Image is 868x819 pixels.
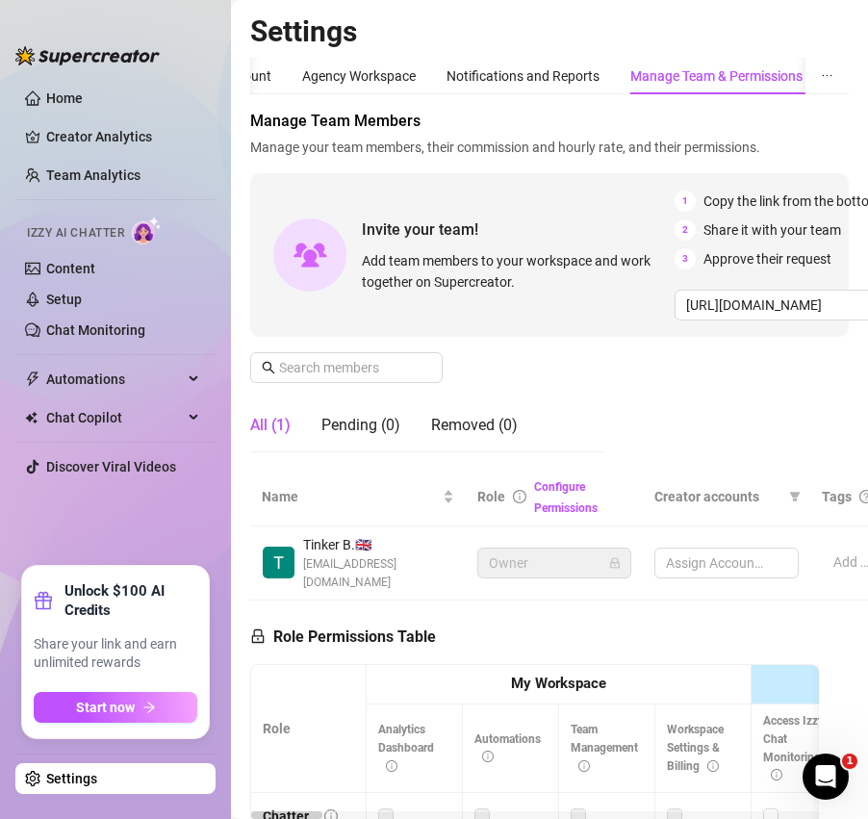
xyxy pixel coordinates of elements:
[46,771,97,786] a: Settings
[477,489,505,504] span: Role
[251,665,367,793] th: Role
[511,675,606,692] strong: My Workspace
[630,65,803,87] div: Manage Team & Permissions
[142,701,156,714] span: arrow-right
[27,224,124,243] span: Izzy AI Chatter
[46,261,95,276] a: Content
[250,628,266,644] span: lock
[513,490,526,503] span: info-circle
[34,591,53,610] span: gift
[46,121,200,152] a: Creator Analytics
[15,46,160,65] img: logo-BBDzfeDw.svg
[474,732,541,764] span: Automations
[447,65,600,87] div: Notifications and Reports
[303,555,454,592] span: [EMAIL_ADDRESS][DOMAIN_NAME]
[571,723,638,773] span: Team Management
[578,760,590,772] span: info-circle
[46,292,82,307] a: Setup
[386,760,397,772] span: info-circle
[675,191,696,212] span: 1
[250,110,849,133] span: Manage Team Members
[763,714,831,782] span: Access Izzy - Chat Monitoring
[785,482,804,511] span: filter
[821,69,833,82] span: ellipsis
[303,534,454,555] span: Tinker B. 🇬🇧
[482,751,494,762] span: info-circle
[703,219,841,241] span: Share it with your team
[609,557,621,569] span: lock
[842,754,857,769] span: 1
[789,491,801,502] span: filter
[263,547,294,578] img: Tinker Bone
[34,635,197,673] span: Share your link and earn unlimited rewards
[805,58,849,94] button: ellipsis
[302,65,416,87] div: Agency Workspace
[431,414,518,437] div: Removed (0)
[489,549,620,577] span: Owner
[250,13,849,50] h2: Settings
[46,364,183,395] span: Automations
[534,480,598,515] a: Configure Permissions
[262,486,439,507] span: Name
[46,90,83,106] a: Home
[46,459,176,474] a: Discover Viral Videos
[822,486,852,507] span: Tags
[262,361,275,374] span: search
[76,700,135,715] span: Start now
[321,414,400,437] div: Pending (0)
[803,754,849,800] iframe: Intercom live chat
[64,581,197,620] strong: Unlock $100 AI Credits
[667,723,724,773] span: Workspace Settings & Billing
[771,769,782,781] span: info-circle
[703,248,831,269] span: Approve their request
[362,218,675,242] span: Invite your team!
[675,219,696,241] span: 2
[707,760,719,772] span: info-circle
[46,322,145,338] a: Chat Monitoring
[675,248,696,269] span: 3
[279,357,416,378] input: Search members
[25,411,38,424] img: Chat Copilot
[46,167,140,183] a: Team Analytics
[250,626,436,649] h5: Role Permissions Table
[362,250,667,293] span: Add team members to your workspace and work together on Supercreator.
[200,65,271,87] div: My Account
[378,723,434,773] span: Analytics Dashboard
[34,692,197,723] button: Start nowarrow-right
[250,414,291,437] div: All (1)
[46,402,183,433] span: Chat Copilot
[25,371,40,387] span: thunderbolt
[654,486,781,507] span: Creator accounts
[132,217,162,244] img: AI Chatter
[250,468,466,526] th: Name
[250,137,849,158] span: Manage your team members, their commission and hourly rate, and their permissions.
